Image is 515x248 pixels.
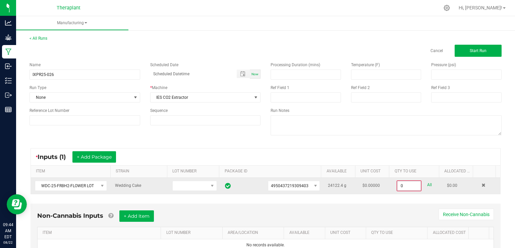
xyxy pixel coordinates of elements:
[330,230,363,236] a: Unit CostSortable
[443,5,451,11] div: Manage settings
[268,181,320,191] span: NO DATA FOUND
[271,63,320,67] span: Processing Duration (mins)
[16,16,128,30] a: Manufacturing
[327,169,353,174] a: AVAILABLESortable
[151,93,252,102] span: IES CO2 Extractor
[5,92,12,98] inline-svg: Outbound
[455,45,502,57] button: Start Run
[289,230,323,236] a: AVAILABLESortable
[459,5,502,10] span: Hi, [PERSON_NAME]!
[16,20,128,26] span: Manufacturing
[439,209,494,220] button: Receive Non-Cannabis
[5,106,12,113] inline-svg: Reports
[431,85,450,90] span: Ref Field 3
[30,85,46,91] span: Run Type
[35,181,98,191] span: WDC-25-FR8H2-FLOWER LOT
[3,240,13,245] p: 08/22
[150,70,230,78] input: Scheduled Datetime
[478,169,493,174] a: Sortable
[271,183,308,188] span: 4950437219309403
[30,63,41,67] span: Name
[3,222,13,240] p: 09:44 AM EDT
[5,77,12,84] inline-svg: Inventory
[427,180,432,190] a: All
[172,169,217,174] a: LOT NUMBERSortable
[225,169,319,174] a: PACKAGE IDSortable
[108,212,113,219] a: Add Non-Cannabis items that were also consumed in the run (e.g. gloves and packaging); Also add N...
[225,182,231,190] span: In Sync
[57,5,80,11] span: Theraplant
[447,183,457,188] span: $0.00
[328,183,343,188] span: 24122.4
[72,151,116,163] button: + Add Package
[115,183,141,188] span: Wedding Cake
[116,169,164,174] a: STRAINSortable
[344,183,346,188] span: g
[271,108,289,113] span: Run Notes
[431,63,456,67] span: Pressure (psi)
[371,230,425,236] a: QTY TO USESortable
[237,70,250,78] span: Toggle popup
[150,108,168,113] span: Sequence
[30,108,69,113] span: Reference Lot Number
[5,34,12,41] inline-svg: Grow
[38,153,72,161] span: Inputs (1)
[271,85,289,90] span: Ref Field 1
[362,183,380,188] span: $0.00000
[30,36,47,41] a: < All Runs
[474,230,487,236] a: Sortable
[5,48,12,55] inline-svg: Manufacturing
[119,210,154,222] button: + Add Item
[360,169,387,174] a: Unit CostSortable
[444,169,470,174] a: Allocated CostSortable
[5,19,12,26] inline-svg: Analytics
[228,230,281,236] a: AREA/LOCATIONSortable
[433,230,466,236] a: Allocated CostSortable
[351,63,380,67] span: Temperature (F)
[152,85,167,90] span: Machine
[395,169,437,174] a: QTY TO USESortable
[5,63,12,70] inline-svg: Inbound
[470,48,487,53] span: Start Run
[30,93,131,102] span: None
[36,169,108,174] a: ITEMSortable
[150,63,178,67] span: Scheduled Date
[431,48,443,54] a: Cancel
[37,212,103,219] span: Non-Cannabis Inputs
[351,85,370,90] span: Ref Field 2
[7,194,27,214] iframe: Resource center
[166,230,220,236] a: LOT NUMBERSortable
[43,230,158,236] a: ITEMSortable
[251,72,259,76] span: Now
